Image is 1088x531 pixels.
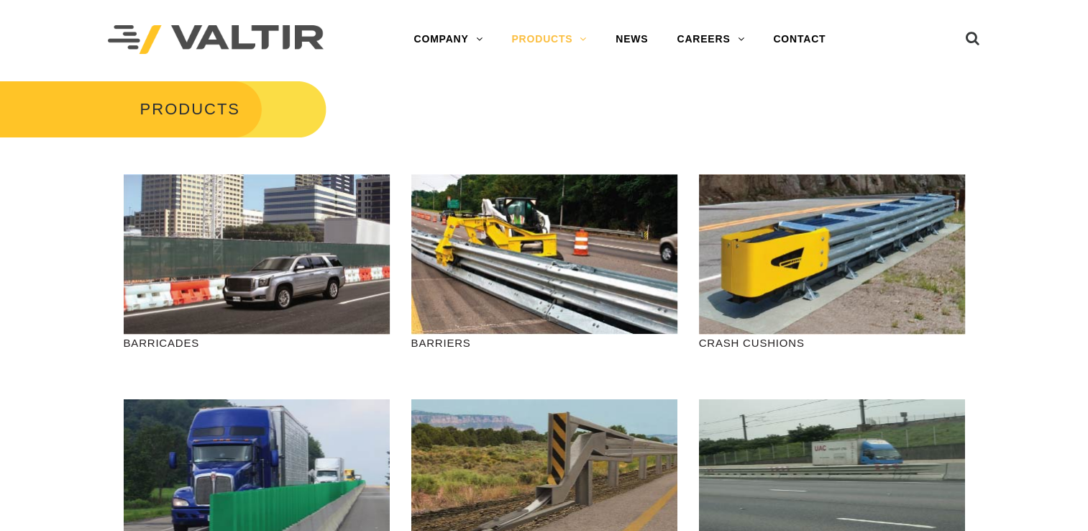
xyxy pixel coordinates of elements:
a: CAREERS [662,25,759,54]
p: BARRICADES [124,335,390,351]
a: CONTACT [759,25,840,54]
a: NEWS [601,25,662,54]
a: COMPANY [399,25,497,54]
a: PRODUCTS [497,25,601,54]
p: BARRIERS [411,335,677,351]
p: CRASH CUSHIONS [699,335,965,351]
img: Valtir [108,25,324,55]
